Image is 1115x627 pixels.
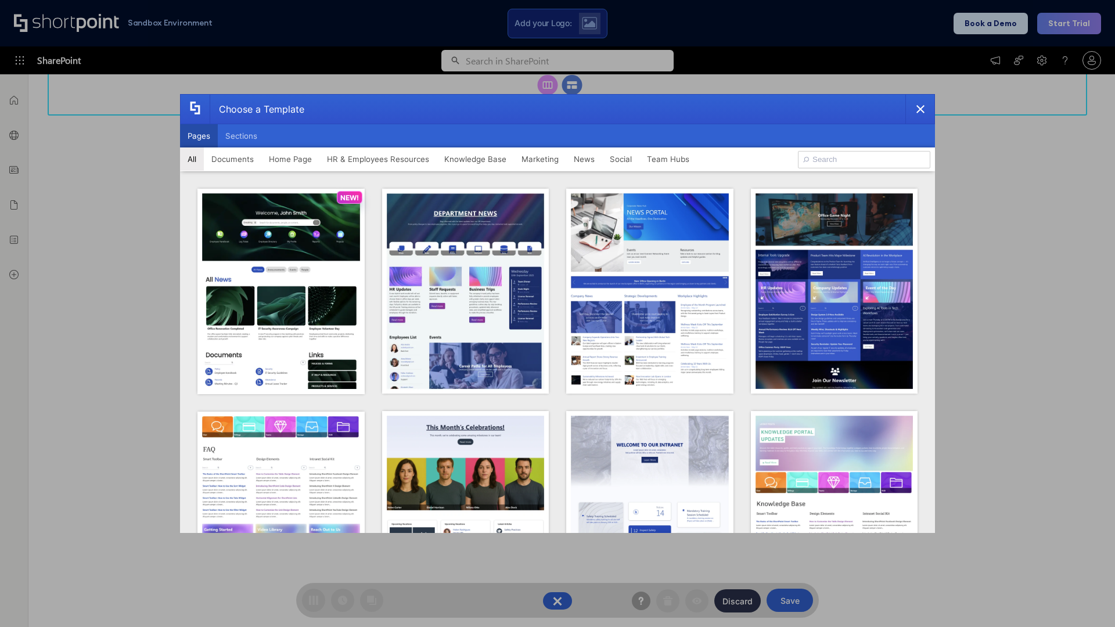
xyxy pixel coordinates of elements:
[319,147,437,171] button: HR & Employees Resources
[1057,571,1115,627] iframe: Chat Widget
[602,147,639,171] button: Social
[204,147,261,171] button: Documents
[639,147,697,171] button: Team Hubs
[566,147,602,171] button: News
[218,124,265,147] button: Sections
[437,147,514,171] button: Knowledge Base
[514,147,566,171] button: Marketing
[210,95,304,124] div: Choose a Template
[180,147,204,171] button: All
[261,147,319,171] button: Home Page
[798,151,930,168] input: Search
[340,193,359,202] p: NEW!
[180,94,935,533] div: template selector
[180,124,218,147] button: Pages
